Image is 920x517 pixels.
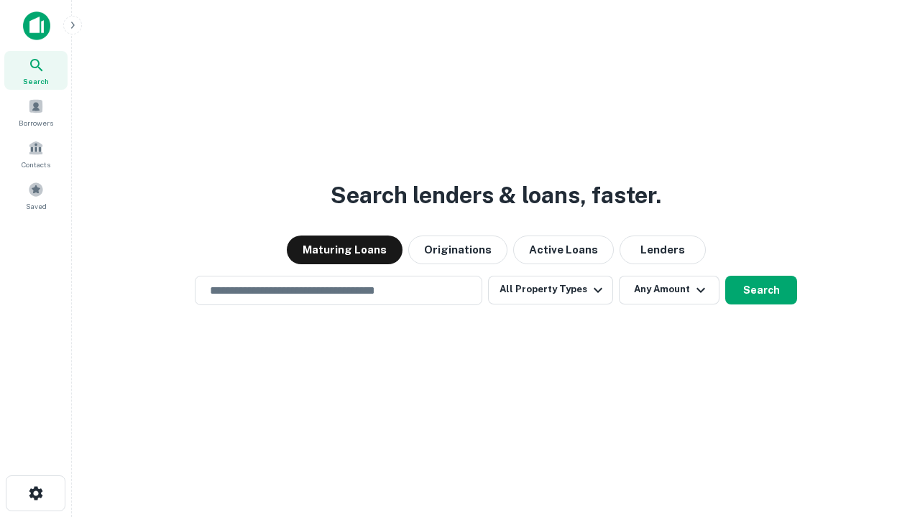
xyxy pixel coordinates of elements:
[513,236,614,264] button: Active Loans
[619,276,719,304] button: Any Amount
[4,176,68,215] a: Saved
[620,236,706,264] button: Lenders
[23,75,49,87] span: Search
[408,236,507,264] button: Originations
[725,276,797,304] button: Search
[4,134,68,173] a: Contacts
[331,178,661,213] h3: Search lenders & loans, faster.
[26,200,47,212] span: Saved
[4,93,68,131] a: Borrowers
[287,236,402,264] button: Maturing Loans
[19,117,53,129] span: Borrowers
[848,402,920,471] iframe: Chat Widget
[23,11,50,40] img: capitalize-icon.png
[488,276,613,304] button: All Property Types
[22,159,50,170] span: Contacts
[4,51,68,90] a: Search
